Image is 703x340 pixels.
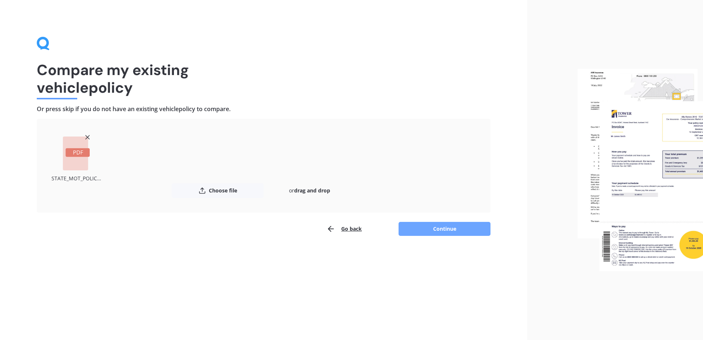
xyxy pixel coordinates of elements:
[37,105,490,113] h4: Or press skip if you do not have an existing vehicle policy to compare.
[51,173,101,183] div: STATE_MOT_POLICY_SCHEDULE_MOTS01477236_20250813231628731.pdf
[37,61,490,96] h1: Compare my existing vehicle policy
[578,69,703,271] img: files.webp
[264,183,356,198] div: or
[326,222,362,236] button: Go back
[399,222,490,236] button: Continue
[172,183,264,198] button: Choose file
[294,187,330,194] b: drag and drop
